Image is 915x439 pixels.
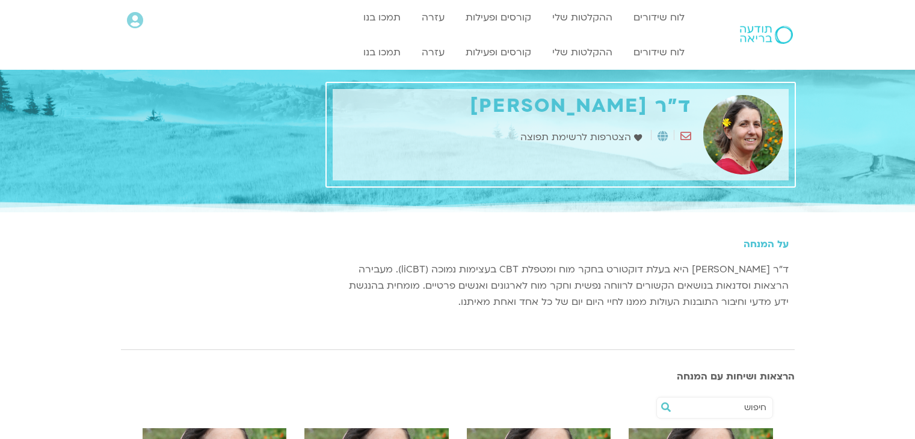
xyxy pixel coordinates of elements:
h1: ד"ר [PERSON_NAME] [339,95,691,117]
a: לוח שידורים [627,6,691,29]
a: תמכו בנו [357,41,407,64]
a: עזרה [416,41,451,64]
p: ד״ר [PERSON_NAME] היא בעלת דוקטורט בחקר מוח ומטפלת CBT בעצימות נמוכה (liCBT). מעבירה הרצאות וסדנא... [333,262,789,310]
h3: הרצאות ושיחות עם המנחה [121,371,795,382]
a: קורסים ופעילות [460,6,537,29]
a: הצטרפות לרשימת תפוצה [520,129,645,146]
a: עזרה [416,6,451,29]
a: קורסים ופעילות [460,41,537,64]
a: ההקלטות שלי [546,6,618,29]
input: חיפוש [675,398,766,418]
span: הצטרפות לרשימת תפוצה [520,129,634,146]
a: תמכו בנו [357,6,407,29]
h5: על המנחה [333,239,789,250]
a: ההקלטות שלי [546,41,618,64]
img: תודעה בריאה [740,26,793,44]
a: לוח שידורים [627,41,691,64]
